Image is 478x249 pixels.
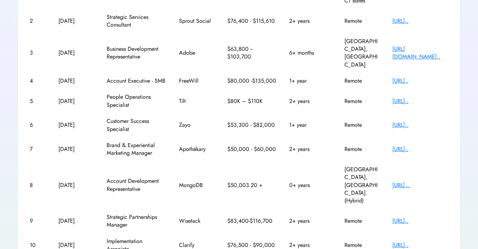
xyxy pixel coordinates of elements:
div: [URL].. [392,17,448,25]
div: 6 [30,121,45,129]
div: $50,003.20 + [227,181,276,189]
div: [URL].. [392,241,448,249]
div: [URL].. [392,121,448,129]
div: [URL][DOMAIN_NAME].. [392,45,448,61]
div: $76,400 - $115,610 [227,17,276,25]
div: Customer Success Specialist [107,117,166,133]
div: Remote [344,145,379,153]
div: [DATE] [58,145,93,153]
div: Remote [344,217,379,225]
div: Clarify [179,241,214,249]
div: Apothékary [179,145,214,153]
div: [DATE] [58,77,93,85]
div: [DATE] [58,241,93,249]
div: $63,800 -- $103,700 [227,45,276,61]
div: Sprout Social [179,17,214,25]
div: 2+ years [289,217,331,225]
div: [URL]... [392,181,448,189]
div: $83,400-$116,700 [227,217,276,225]
div: 1+ year [289,121,331,129]
div: 2+ years [289,17,331,25]
div: 2+ years [289,241,331,249]
div: [DATE] [58,121,93,129]
div: $80K – $110K [227,97,276,105]
div: Remote [344,97,379,105]
div: $50,000 - $60,000 [227,145,276,153]
div: Account Development Representative [107,177,166,193]
div: [GEOGRAPHIC_DATA], [GEOGRAPHIC_DATA] [344,37,379,69]
div: MongoDB [179,181,214,189]
div: Wisetack [179,217,214,225]
div: 7 [30,145,45,153]
div: Remote [344,17,379,25]
div: Adobe [179,49,214,57]
div: Tilt [179,97,214,105]
div: 10 [30,241,45,249]
div: $80,000 -$135,000 [227,77,276,85]
div: [DATE] [58,97,93,105]
div: Business Development Representative [107,45,166,61]
div: 2 [30,17,45,25]
div: Brand & Experiential Marketing Manager [107,141,166,157]
div: [DATE] [58,49,93,57]
div: 8 [30,181,45,189]
div: 2+ years [289,145,331,153]
div: [DATE] [58,17,93,25]
div: FreeWill [179,77,214,85]
div: Remote [344,77,379,85]
div: Remote [344,121,379,129]
div: [GEOGRAPHIC_DATA], [GEOGRAPHIC_DATA] (Hybrid) [344,166,379,205]
div: Remote [344,241,379,249]
div: 9 [30,217,45,225]
div: $53,300 - $82,000 [227,121,276,129]
div: [DATE] [58,181,93,189]
div: 2+ years [289,97,331,105]
div: $76,500 - $90,000 [227,241,276,249]
div: 1+ year [289,77,331,85]
div: Zayo [179,121,214,129]
div: Strategic Services Consultant [107,13,166,29]
div: 5 [30,97,45,105]
div: [URL].. [392,145,448,153]
div: [URL].. [392,77,448,85]
div: [DATE] [58,217,93,225]
div: People Operations Specialist [107,93,166,109]
div: [URL].. [392,97,448,105]
div: 0+ years [289,181,331,189]
div: [URL].. [392,217,448,225]
div: 4 [30,77,45,85]
div: 3 [30,49,45,57]
div: Strategic Partnerships Manager [107,213,166,229]
div: Account Executive - SMB [107,77,166,85]
div: 6+ months [289,49,331,57]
